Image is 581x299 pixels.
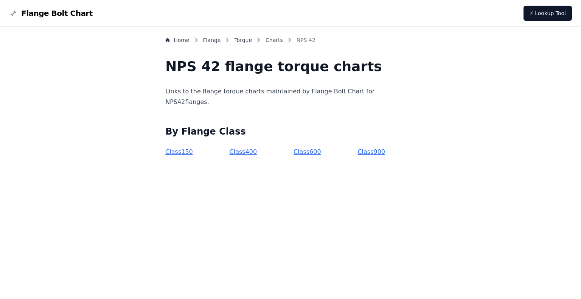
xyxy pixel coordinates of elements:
span: Flange Bolt Chart [21,8,93,19]
h2: By Flange Class [165,125,416,138]
a: Home [165,36,189,44]
a: ⚡ Lookup Tool [524,6,572,21]
a: Flange [203,36,221,44]
a: Class900 [357,148,385,155]
a: Class600 [294,148,321,155]
span: NPS 42 [297,36,315,44]
nav: Breadcrumb [165,36,416,47]
a: Class400 [230,148,257,155]
a: Torque [234,36,252,44]
a: Flange Bolt Chart LogoFlange Bolt Chart [9,8,93,19]
p: Links to the flange torque charts maintained by Flange Bolt Chart for NPS 42 flanges. [165,86,416,107]
a: Charts [266,36,283,44]
h1: NPS 42 flange torque charts [165,59,416,74]
img: Flange Bolt Chart Logo [9,9,18,18]
a: Class150 [165,148,193,155]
